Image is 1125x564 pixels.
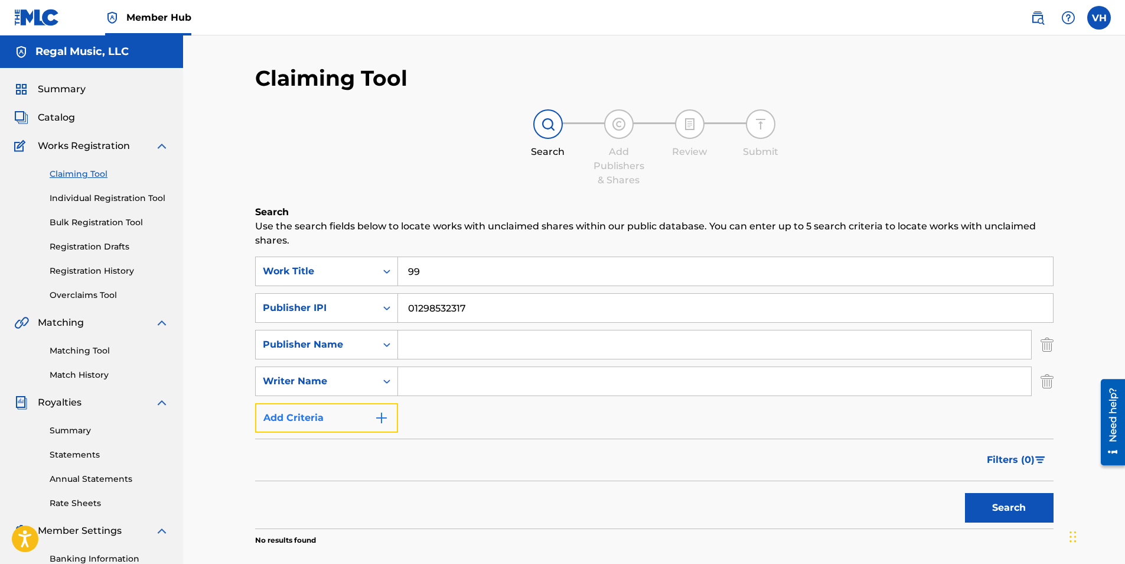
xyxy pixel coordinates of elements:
[1069,519,1077,555] div: Drag
[126,11,191,24] span: Member Hub
[14,316,29,330] img: Matching
[263,338,369,352] div: Publisher Name
[255,219,1054,248] p: Use the search fields below to locate works with unclaimed shares within our public database. You...
[987,453,1035,467] span: Filters ( 0 )
[731,145,790,159] div: Submit
[1041,367,1054,396] img: Delete Criterion
[980,445,1054,475] button: Filters (0)
[255,403,398,433] button: Add Criteria
[14,82,28,96] img: Summary
[683,117,697,131] img: step indicator icon for Review
[50,216,169,229] a: Bulk Registration Tool
[155,139,169,153] img: expand
[50,192,169,205] a: Individual Registration Tool
[38,396,81,410] span: Royalties
[50,289,169,302] a: Overclaims Tool
[263,374,369,388] div: Writer Name
[38,111,75,125] span: Catalog
[14,9,60,26] img: MLC Logo
[50,168,169,180] a: Claiming Tool
[541,117,555,131] img: step indicator icon for Search
[14,396,28,410] img: Royalties
[1031,11,1045,25] img: search
[1041,330,1054,359] img: Delete Criterion
[50,241,169,253] a: Registration Drafts
[1087,6,1111,30] div: User Menu
[965,493,1054,523] button: Search
[1056,6,1080,30] div: Help
[519,145,578,159] div: Search
[14,111,75,125] a: CatalogCatalog
[1061,11,1075,25] img: help
[589,145,648,187] div: Add Publishers & Shares
[38,82,86,96] span: Summary
[38,524,122,538] span: Member Settings
[612,117,626,131] img: step indicator icon for Add Publishers & Shares
[255,205,1054,219] h6: Search
[50,473,169,485] a: Annual Statements
[1092,375,1125,470] iframe: Resource Center
[50,497,169,510] a: Rate Sheets
[105,11,119,25] img: Top Rightsholder
[155,396,169,410] img: expand
[50,345,169,357] a: Matching Tool
[374,411,389,425] img: 9d2ae6d4665cec9f34b9.svg
[1066,507,1125,564] iframe: Chat Widget
[35,45,129,59] h5: Regal Music, LLC
[263,264,369,278] div: Work Title
[14,111,28,125] img: Catalog
[50,449,169,461] a: Statements
[155,316,169,330] img: expand
[754,117,768,131] img: step indicator icon for Submit
[50,424,169,437] a: Summary
[50,265,169,277] a: Registration History
[155,524,169,538] img: expand
[255,65,407,92] h2: Claiming Tool
[38,139,130,153] span: Works Registration
[50,369,169,381] a: Match History
[14,82,86,96] a: SummarySummary
[660,145,719,159] div: Review
[255,535,316,546] p: No results found
[1026,6,1049,30] a: Public Search
[14,524,28,538] img: Member Settings
[14,139,30,153] img: Works Registration
[263,301,369,315] div: Publisher IPI
[38,316,84,330] span: Matching
[14,45,28,59] img: Accounts
[1035,456,1045,463] img: filter
[255,257,1054,529] form: Search Form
